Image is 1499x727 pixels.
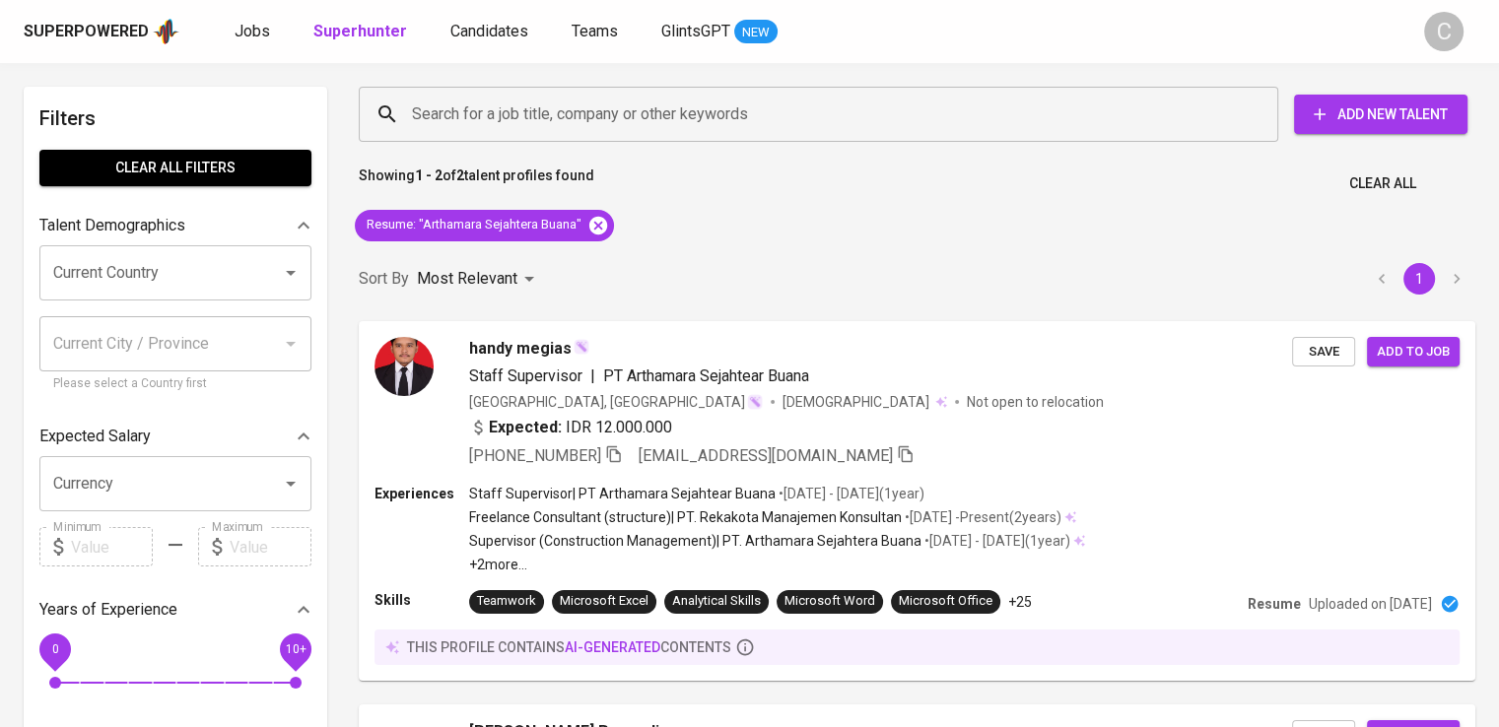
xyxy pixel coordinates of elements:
h6: Filters [39,102,311,134]
nav: pagination navigation [1363,263,1475,295]
span: Add to job [1377,341,1450,363]
span: Resume : "Arthamara Sejahtera Buana" [355,216,593,234]
p: Expected Salary [39,425,151,448]
a: Teams [572,20,622,44]
span: Clear All filters [55,156,296,180]
span: AI-generated [565,639,660,655]
div: C [1424,12,1464,51]
p: Supervisor (Construction Management) | PT. Arthamara Sejahtera Buana [469,531,921,551]
a: Superpoweredapp logo [24,17,179,46]
span: Jobs [235,22,270,40]
img: app logo [153,17,179,46]
b: 2 [456,167,464,183]
b: Expected: [489,416,562,439]
span: Staff Supervisor [469,366,582,385]
div: Resume: "Arthamara Sejahtera Buana" [355,210,614,241]
p: Not open to relocation [967,392,1104,412]
a: Jobs [235,20,274,44]
p: Talent Demographics [39,214,185,237]
span: PT Arthamara Sejahtear Buana [603,366,809,385]
img: 5d30cd3d01d625ea159b429b3d675497.jpeg [375,337,434,396]
span: 0 [51,642,58,656]
input: Value [230,527,311,566]
p: Experiences [375,484,469,503]
img: magic_wand.svg [574,339,589,355]
div: [GEOGRAPHIC_DATA], [GEOGRAPHIC_DATA] [469,392,763,412]
div: IDR 12.000.000 [469,416,672,439]
div: Teamwork [477,592,536,611]
div: Superpowered [24,21,149,43]
p: this profile contains contents [407,637,731,657]
span: Teams [572,22,618,40]
div: Microsoft Office [899,592,992,611]
p: Staff Supervisor | PT Arthamara Sejahtear Buana [469,484,776,503]
p: Freelance Consultant (structure) | PT. Rekakota Manajemen Konsultan [469,507,902,527]
div: Microsoft Excel [560,592,648,611]
a: Superhunter [313,20,411,44]
span: Clear All [1349,171,1416,196]
button: Add to job [1367,337,1460,367]
div: Years of Experience [39,590,311,629]
div: Expected Salary [39,417,311,456]
p: Showing of talent profiles found [359,165,594,202]
button: page 1 [1403,263,1435,295]
p: Please select a Country first [53,374,298,394]
button: Open [277,259,305,287]
span: handy megias [469,337,572,361]
span: Add New Talent [1310,102,1452,127]
div: Microsoft Word [784,592,875,611]
p: Most Relevant [417,267,517,291]
a: GlintsGPT NEW [661,20,778,44]
p: +25 [1008,592,1032,612]
span: NEW [734,23,778,42]
a: handy megiasStaff Supervisor|PT Arthamara Sejahtear Buana[GEOGRAPHIC_DATA], [GEOGRAPHIC_DATA][DEM... [359,321,1475,681]
span: GlintsGPT [661,22,730,40]
p: • [DATE] - [DATE] ( 1 year ) [776,484,924,503]
button: Save [1292,337,1355,367]
button: Open [277,470,305,497]
button: Clear All filters [39,150,311,186]
button: Clear All [1341,165,1424,202]
div: Analytical Skills [672,592,761,611]
a: Candidates [450,20,532,44]
span: | [590,364,595,388]
input: Value [71,527,153,566]
p: Years of Experience [39,598,177,622]
p: Resume [1248,594,1301,614]
button: Add New Talent [1294,95,1467,134]
p: Uploaded on [DATE] [1309,594,1432,614]
b: Superhunter [313,22,407,40]
p: Skills [375,590,469,610]
span: Candidates [450,22,528,40]
div: Most Relevant [417,261,541,297]
p: • [DATE] - [DATE] ( 1 year ) [921,531,1070,551]
img: magic_wand.svg [747,394,763,410]
p: Sort By [359,267,409,291]
span: [EMAIL_ADDRESS][DOMAIN_NAME] [639,446,893,465]
span: [DEMOGRAPHIC_DATA] [783,392,932,412]
span: [PHONE_NUMBER] [469,446,601,465]
span: Save [1302,341,1345,363]
p: • [DATE] - Present ( 2 years ) [902,507,1061,527]
div: Talent Demographics [39,206,311,245]
span: 10+ [285,642,306,656]
b: 1 - 2 [415,167,443,183]
p: +2 more ... [469,555,1085,574]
